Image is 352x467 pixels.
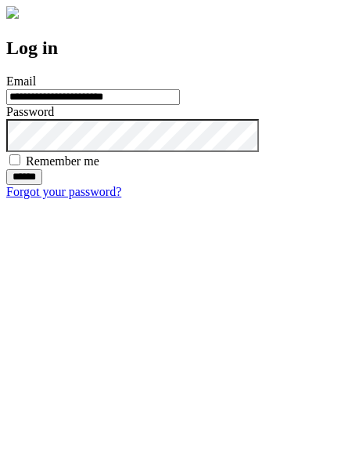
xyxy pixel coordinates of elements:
[26,154,99,168] label: Remember me
[6,185,121,198] a: Forgot your password?
[6,38,346,59] h2: Log in
[6,6,19,19] img: logo-4e3dc11c47720685a147b03b5a06dd966a58ff35d612b21f08c02c0306f2b779.png
[6,105,54,118] label: Password
[6,74,36,88] label: Email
